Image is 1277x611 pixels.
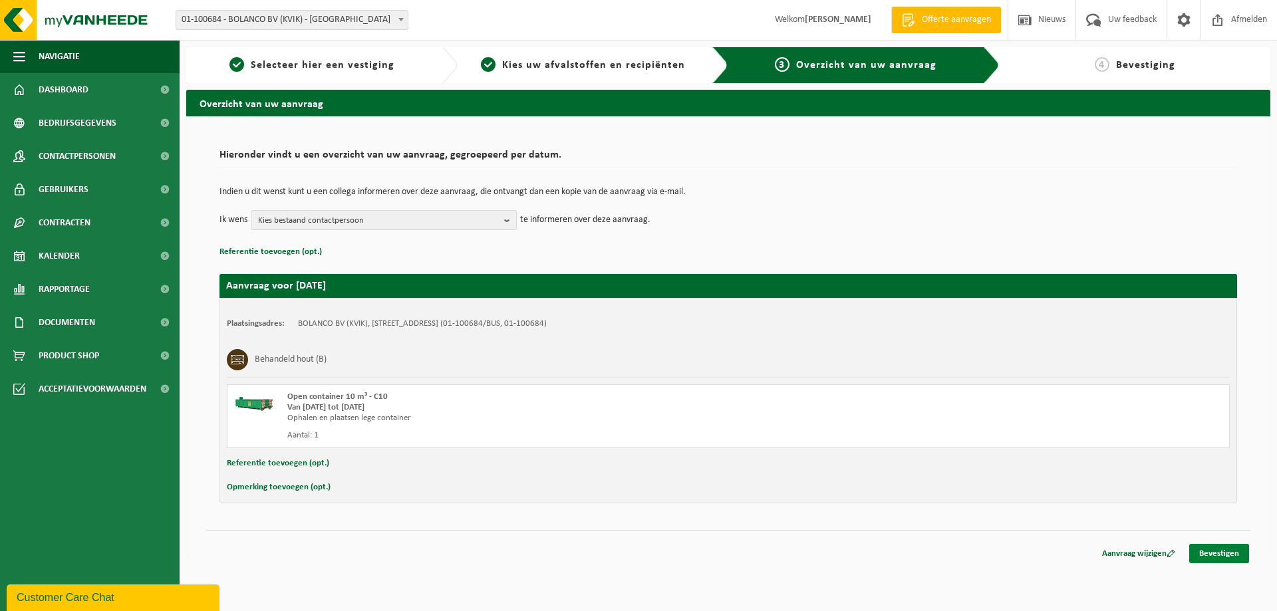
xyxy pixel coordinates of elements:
a: Bevestigen [1189,544,1249,563]
h2: Hieronder vindt u een overzicht van uw aanvraag, gegroepeerd per datum. [219,150,1237,168]
span: Kies bestaand contactpersoon [258,211,499,231]
span: Dashboard [39,73,88,106]
img: HK-XC-10-GN-00.png [234,392,274,412]
button: Opmerking toevoegen (opt.) [227,479,331,496]
h3: Behandeld hout (B) [255,349,327,370]
span: 01-100684 - BOLANCO BV (KVIK) - SINT-NIKLAAS [176,11,408,29]
strong: Aanvraag voor [DATE] [226,281,326,291]
span: 4 [1095,57,1109,72]
p: Indien u dit wenst kunt u een collega informeren over deze aanvraag, die ontvangt dan een kopie v... [219,187,1237,197]
span: Selecteer hier een vestiging [251,60,394,70]
p: Ik wens [219,210,247,230]
span: Open container 10 m³ - C10 [287,392,388,401]
span: Navigatie [39,40,80,73]
span: Overzicht van uw aanvraag [796,60,936,70]
span: Bevestiging [1116,60,1175,70]
div: Ophalen en plaatsen lege container [287,413,781,424]
span: Contactpersonen [39,140,116,173]
a: 1Selecteer hier een vestiging [193,57,431,73]
iframe: chat widget [7,582,222,611]
span: Kies uw afvalstoffen en recipiënten [502,60,685,70]
span: Bedrijfsgegevens [39,106,116,140]
p: te informeren over deze aanvraag. [520,210,650,230]
span: 3 [775,57,789,72]
span: 01-100684 - BOLANCO BV (KVIK) - SINT-NIKLAAS [176,10,408,30]
strong: Plaatsingsadres: [227,319,285,328]
span: Acceptatievoorwaarden [39,372,146,406]
span: Rapportage [39,273,90,306]
div: Aantal: 1 [287,430,781,441]
span: Product Shop [39,339,99,372]
span: Offerte aanvragen [919,13,994,27]
span: 1 [229,57,244,72]
a: Offerte aanvragen [891,7,1001,33]
a: 2Kies uw afvalstoffen en recipiënten [464,57,702,73]
span: Kalender [39,239,80,273]
strong: Van [DATE] tot [DATE] [287,403,364,412]
button: Referentie toevoegen (opt.) [219,243,322,261]
h2: Overzicht van uw aanvraag [186,90,1270,116]
button: Kies bestaand contactpersoon [251,210,517,230]
td: BOLANCO BV (KVIK), [STREET_ADDRESS] (01-100684/BUS, 01-100684) [298,318,547,329]
span: Gebruikers [39,173,88,206]
a: Aanvraag wijzigen [1092,544,1185,563]
span: Documenten [39,306,95,339]
strong: [PERSON_NAME] [805,15,871,25]
button: Referentie toevoegen (opt.) [227,455,329,472]
span: Contracten [39,206,90,239]
span: 2 [481,57,496,72]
